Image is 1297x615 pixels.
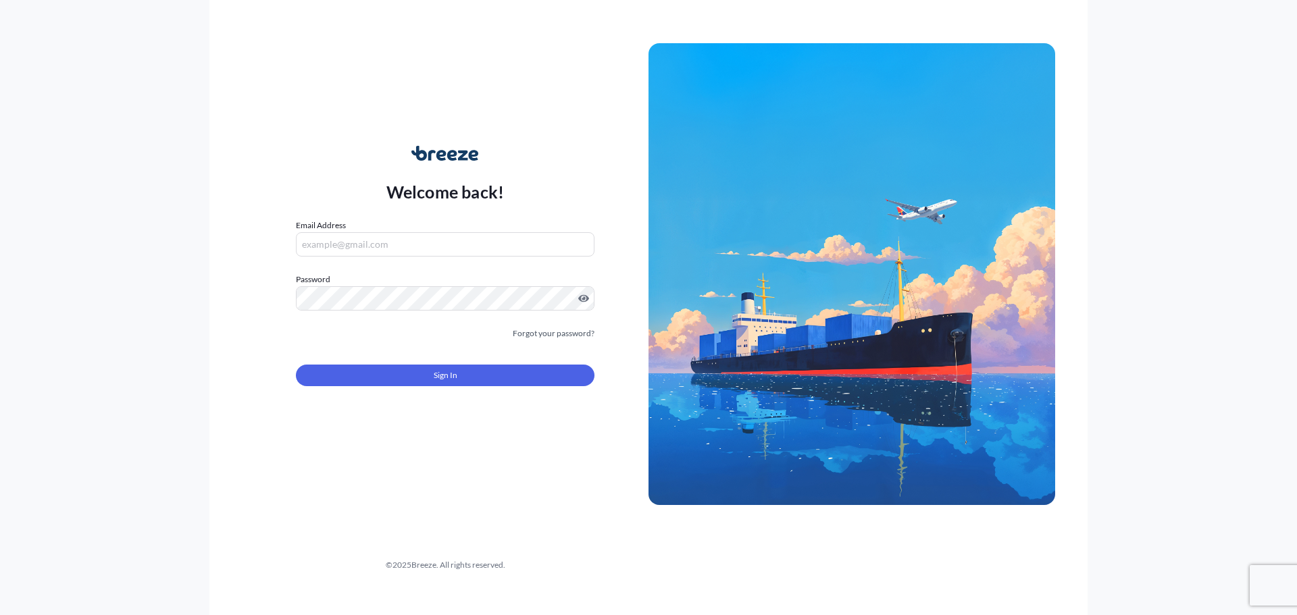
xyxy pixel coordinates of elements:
label: Email Address [296,219,346,232]
span: Sign In [434,369,457,382]
img: Ship illustration [648,43,1055,505]
button: Sign In [296,365,594,386]
input: example@gmail.com [296,232,594,257]
a: Forgot your password? [513,327,594,340]
div: © 2025 Breeze. All rights reserved. [242,558,648,572]
label: Password [296,273,594,286]
p: Welcome back! [386,181,505,203]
